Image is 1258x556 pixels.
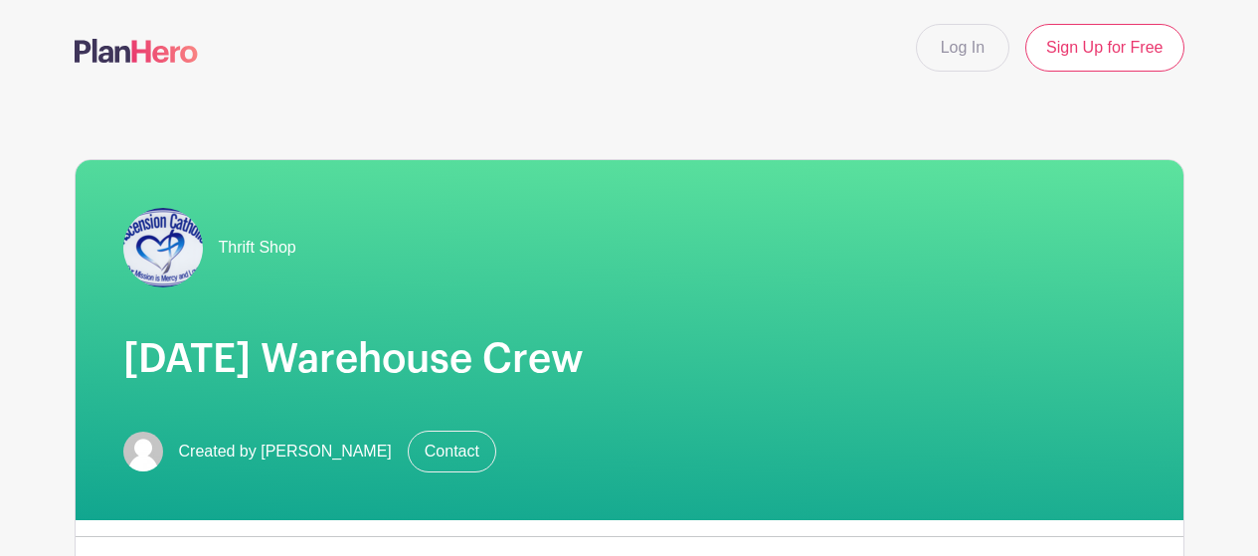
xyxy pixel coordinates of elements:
[75,39,198,63] img: logo-507f7623f17ff9eddc593b1ce0a138ce2505c220e1c5a4e2b4648c50719b7d32.svg
[219,236,296,260] span: Thrift Shop
[123,208,203,287] img: .AscensionLogo002.png
[123,335,1136,383] h1: [DATE] Warehouse Crew
[1025,24,1183,72] a: Sign Up for Free
[408,431,496,472] a: Contact
[123,432,163,471] img: default-ce2991bfa6775e67f084385cd625a349d9dcbb7a52a09fb2fda1e96e2d18dcdb.png
[179,440,392,463] span: Created by [PERSON_NAME]
[916,24,1009,72] a: Log In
